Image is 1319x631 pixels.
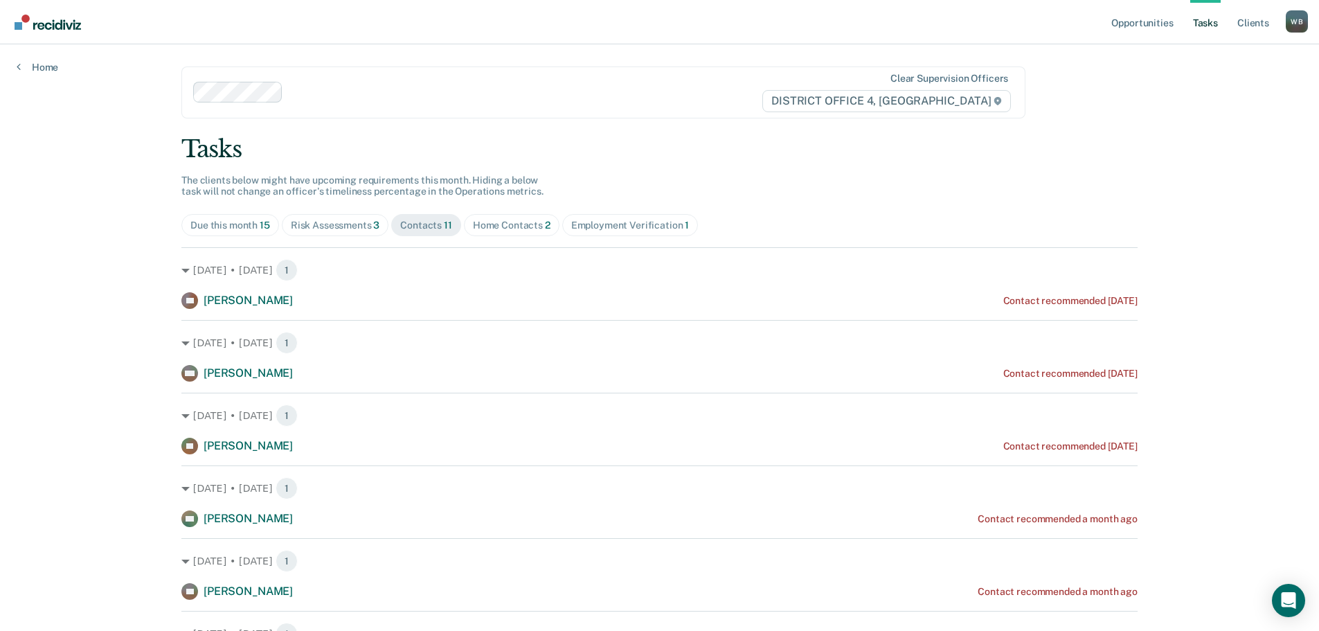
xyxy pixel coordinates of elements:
[1003,295,1138,307] div: Contact recommended [DATE]
[204,294,293,307] span: [PERSON_NAME]
[685,220,689,231] span: 1
[978,586,1138,598] div: Contact recommended a month ago
[276,259,298,281] span: 1
[190,220,270,231] div: Due this month
[978,513,1138,525] div: Contact recommended a month ago
[473,220,550,231] div: Home Contacts
[181,332,1138,354] div: [DATE] • [DATE] 1
[276,550,298,572] span: 1
[181,477,1138,499] div: [DATE] • [DATE] 1
[890,73,1008,85] div: Clear supervision officers
[260,220,270,231] span: 15
[1272,584,1305,617] div: Open Intercom Messenger
[1003,441,1138,452] div: Contact recommended [DATE]
[400,220,452,231] div: Contacts
[762,90,1011,112] span: DISTRICT OFFICE 4, [GEOGRAPHIC_DATA]
[1003,368,1138,380] div: Contact recommended [DATE]
[17,61,58,73] a: Home
[204,512,293,525] span: [PERSON_NAME]
[181,550,1138,572] div: [DATE] • [DATE] 1
[571,220,690,231] div: Employment Verification
[276,332,298,354] span: 1
[181,135,1138,163] div: Tasks
[204,439,293,452] span: [PERSON_NAME]
[181,259,1138,281] div: [DATE] • [DATE] 1
[276,477,298,499] span: 1
[181,405,1138,427] div: [DATE] • [DATE] 1
[204,366,293,380] span: [PERSON_NAME]
[204,585,293,598] span: [PERSON_NAME]
[444,220,452,231] span: 11
[291,220,380,231] div: Risk Assessments
[545,220,550,231] span: 2
[1286,10,1308,33] div: W B
[373,220,379,231] span: 3
[1286,10,1308,33] button: Profile dropdown button
[276,405,298,427] span: 1
[15,15,81,30] img: Recidiviz
[181,175,544,197] span: The clients below might have upcoming requirements this month. Hiding a below task will not chang...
